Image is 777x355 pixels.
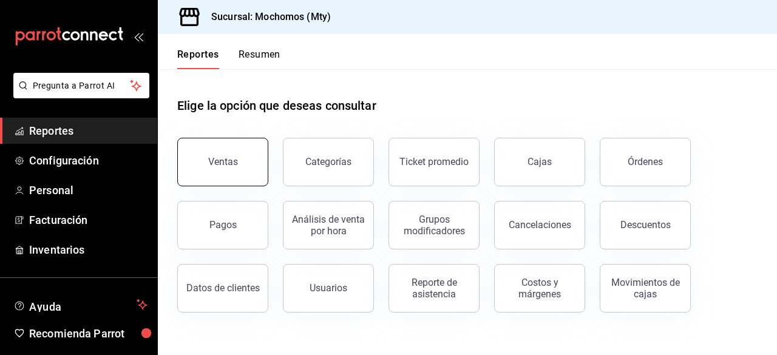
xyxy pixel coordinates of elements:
[628,156,663,167] div: Órdenes
[399,156,469,167] div: Ticket promedio
[29,325,148,342] span: Recomienda Parrot
[29,152,148,169] span: Configuración
[29,182,148,198] span: Personal
[208,156,238,167] div: Ventas
[177,49,219,69] button: Reportes
[305,156,351,167] div: Categorías
[388,264,480,313] button: Reporte de asistencia
[608,277,683,300] div: Movimientos de cajas
[600,264,691,313] button: Movimientos de cajas
[239,49,280,69] button: Resumen
[528,155,552,169] div: Cajas
[509,219,571,231] div: Cancelaciones
[291,214,366,237] div: Análisis de venta por hora
[494,201,585,249] button: Cancelaciones
[396,214,472,237] div: Grupos modificadores
[283,201,374,249] button: Análisis de venta por hora
[209,219,237,231] div: Pagos
[494,138,585,186] a: Cajas
[177,96,376,115] h1: Elige la opción que deseas consultar
[283,264,374,313] button: Usuarios
[388,138,480,186] button: Ticket promedio
[502,277,577,300] div: Costos y márgenes
[177,264,268,313] button: Datos de clientes
[310,282,347,294] div: Usuarios
[600,201,691,249] button: Descuentos
[177,138,268,186] button: Ventas
[186,282,260,294] div: Datos de clientes
[396,277,472,300] div: Reporte de asistencia
[177,201,268,249] button: Pagos
[620,219,671,231] div: Descuentos
[33,79,131,92] span: Pregunta a Parrot AI
[388,201,480,249] button: Grupos modificadores
[494,264,585,313] button: Costos y márgenes
[8,88,149,101] a: Pregunta a Parrot AI
[202,10,331,24] h3: Sucursal: Mochomos (Mty)
[29,242,148,258] span: Inventarios
[600,138,691,186] button: Órdenes
[29,297,132,312] span: Ayuda
[134,32,143,41] button: open_drawer_menu
[29,212,148,228] span: Facturación
[13,73,149,98] button: Pregunta a Parrot AI
[283,138,374,186] button: Categorías
[177,49,280,69] div: navigation tabs
[29,123,148,139] span: Reportes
